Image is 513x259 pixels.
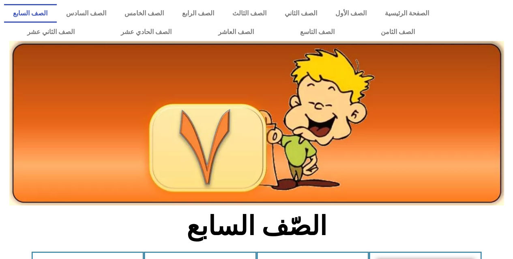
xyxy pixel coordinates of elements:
[173,4,223,23] a: الصف الرابع
[223,4,275,23] a: الصف الثالث
[57,4,115,23] a: الصف السادس
[195,23,277,41] a: الصف العاشر
[358,23,438,41] a: الصف الثامن
[98,23,195,41] a: الصف الحادي عشر
[277,23,358,41] a: الصف التاسع
[275,4,326,23] a: الصف الثاني
[115,4,173,23] a: الصف الخامس
[4,23,98,41] a: الصف الثاني عشر
[122,210,391,242] h2: الصّف السابع
[326,4,376,23] a: الصف الأول
[4,4,57,23] a: الصف السابع
[376,4,438,23] a: الصفحة الرئيسية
